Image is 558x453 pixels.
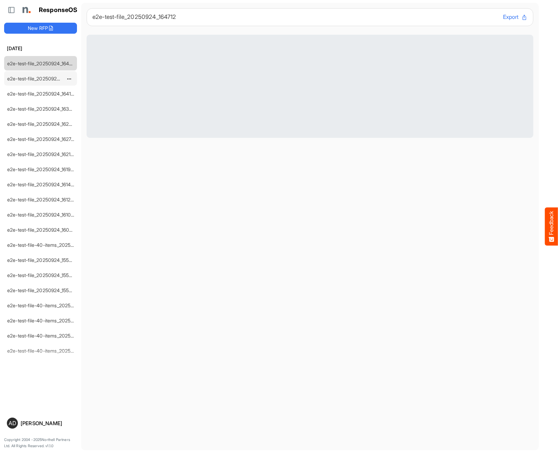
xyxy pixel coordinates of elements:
[7,197,76,202] a: e2e-test-file_20250924_161235
[7,348,99,354] a: e2e-test-file-40-items_20250924_152927
[7,121,78,127] a: e2e-test-file_20250924_162904
[19,3,33,17] img: Northell
[7,76,78,81] a: e2e-test-file_20250924_164246
[503,13,527,22] button: Export
[7,106,77,112] a: e2e-test-file_20250924_163739
[7,257,76,263] a: e2e-test-file_20250924_155915
[7,166,76,172] a: e2e-test-file_20250924_161957
[7,287,78,293] a: e2e-test-file_20250924_155648
[7,212,77,218] a: e2e-test-file_20250924_161029
[7,272,78,278] a: e2e-test-file_20250924_155800
[4,23,77,34] button: New RFP
[7,151,77,157] a: e2e-test-file_20250924_162142
[7,136,77,142] a: e2e-test-file_20250924_162747
[7,242,100,248] a: e2e-test-file-40-items_20250924_160529
[7,227,76,233] a: e2e-test-file_20250924_160917
[7,60,76,66] a: e2e-test-file_20250924_164712
[39,7,78,14] h1: ResponseOS
[9,420,16,426] span: AD
[7,302,100,308] a: e2e-test-file-40-items_20250924_155342
[7,333,98,339] a: e2e-test-file-40-items_20250924_154112
[7,91,76,97] a: e2e-test-file_20250924_164137
[545,208,558,246] button: Feedback
[4,45,77,52] h6: [DATE]
[66,75,72,82] button: dropdownbutton
[7,181,77,187] a: e2e-test-file_20250924_161429
[21,421,74,426] div: [PERSON_NAME]
[87,35,533,138] div: Loading RFP
[92,14,498,20] h6: e2e-test-file_20250924_164712
[7,318,101,323] a: e2e-test-file-40-items_20250924_154244
[4,437,77,449] p: Copyright 2004 - 2025 Northell Partners Ltd. All Rights Reserved. v 1.1.0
